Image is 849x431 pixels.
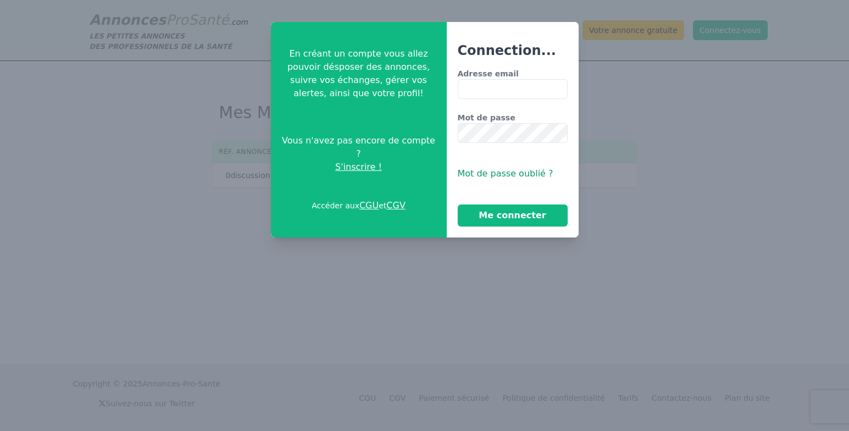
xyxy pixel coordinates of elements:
span: Vous n'avez pas encore de compte ? [280,134,438,161]
a: CGV [386,200,406,211]
h3: Connection... [458,42,568,59]
span: Mot de passe oublié ? [458,168,553,179]
label: Adresse email [458,68,568,79]
p: En créant un compte vous allez pouvoir désposer des annonces, suivre vos échanges, gérer vos aler... [280,47,438,100]
button: Me connecter [458,205,568,226]
a: CGU [359,200,379,211]
label: Mot de passe [458,112,568,123]
p: Accéder aux et [312,199,406,212]
span: S'inscrire ! [335,161,382,174]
